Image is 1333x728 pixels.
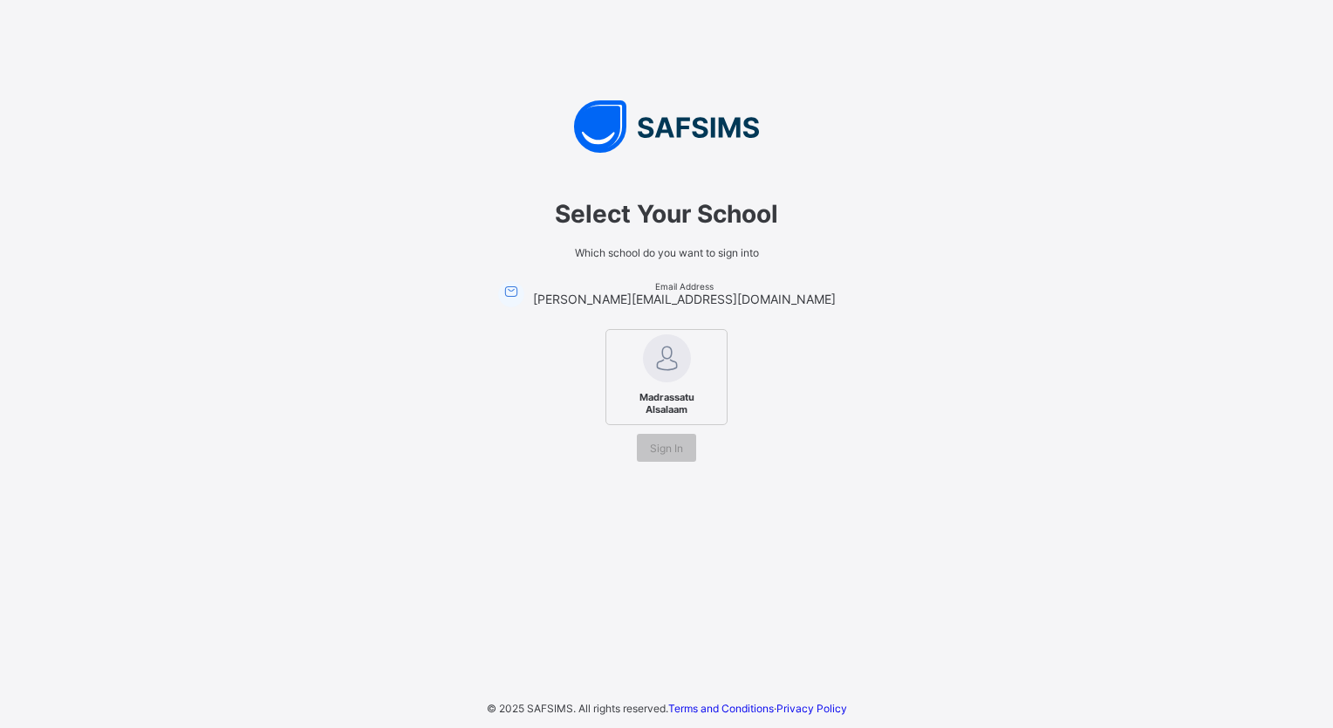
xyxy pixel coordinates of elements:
span: · [668,702,847,715]
img: SAFSIMS Logo [405,100,928,153]
img: Madrassatu Alsalaam [643,334,691,382]
a: Privacy Policy [776,702,847,715]
span: Which school do you want to sign into [422,246,911,259]
a: Terms and Conditions [668,702,774,715]
span: Email Address [533,281,836,292]
span: [PERSON_NAME][EMAIL_ADDRESS][DOMAIN_NAME] [533,292,836,306]
span: Madrassatu Alsalaam [613,387,720,420]
span: Select Your School [422,199,911,229]
span: © 2025 SAFSIMS. All rights reserved. [487,702,668,715]
span: Sign In [650,442,683,455]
